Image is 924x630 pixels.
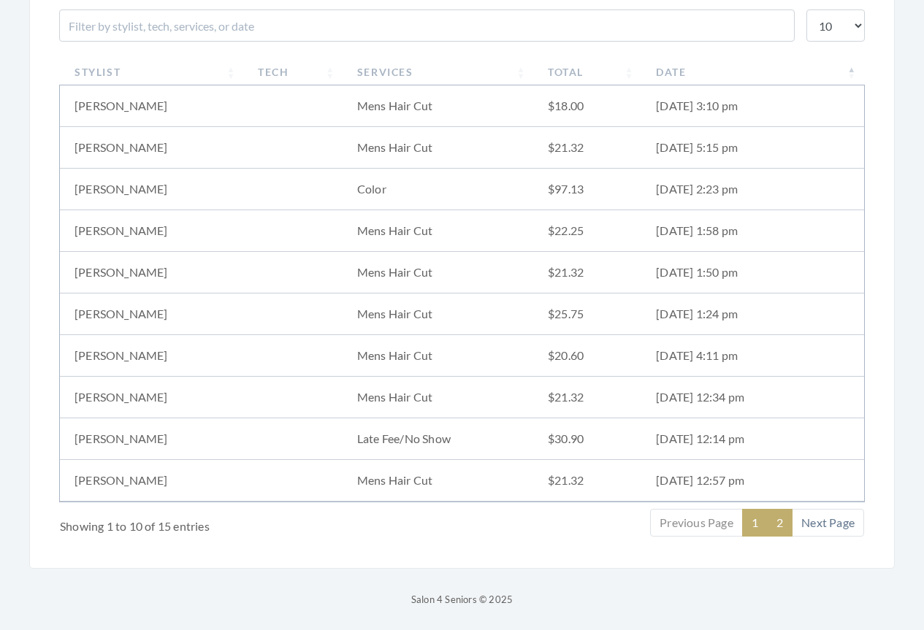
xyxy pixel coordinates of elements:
td: [PERSON_NAME] [60,252,243,293]
td: Color [343,169,533,210]
div: Showing 1 to 10 of 15 entries [60,507,395,535]
td: [PERSON_NAME] [60,377,243,418]
td: $21.32 [533,460,641,502]
td: [PERSON_NAME] [60,210,243,252]
td: Mens Hair Cut [343,460,533,502]
td: [DATE] 1:50 pm [641,252,864,293]
a: Next Page [792,509,864,537]
td: [PERSON_NAME] [60,460,243,502]
td: [PERSON_NAME] [60,293,243,335]
td: [DATE] 1:58 pm [641,210,864,252]
td: [DATE] 12:34 pm [641,377,864,418]
td: [DATE] 1:24 pm [641,293,864,335]
td: [PERSON_NAME] [60,85,243,127]
td: Mens Hair Cut [343,377,533,418]
td: $20.60 [533,335,641,377]
td: Mens Hair Cut [343,127,533,169]
td: [DATE] 5:15 pm [641,127,864,169]
th: Date: activate to sort column descending [641,58,864,85]
td: [DATE] 12:14 pm [641,418,864,460]
td: [DATE] 12:57 pm [641,460,864,502]
td: $97.13 [533,169,641,210]
td: $21.32 [533,127,641,169]
a: 1 [742,509,768,537]
td: [PERSON_NAME] [60,418,243,460]
td: [DATE] 3:10 pm [641,85,864,127]
p: Salon 4 Seniors © 2025 [29,591,895,608]
td: Mens Hair Cut [343,85,533,127]
td: $25.75 [533,293,641,335]
td: [PERSON_NAME] [60,169,243,210]
td: Mens Hair Cut [343,293,533,335]
td: Late Fee/No Show [343,418,533,460]
td: [PERSON_NAME] [60,335,243,377]
td: Mens Hair Cut [343,335,533,377]
a: 2 [767,509,793,537]
td: [DATE] 2:23 pm [641,169,864,210]
td: $22.25 [533,210,641,252]
td: [DATE] 4:11 pm [641,335,864,377]
td: Mens Hair Cut [343,252,533,293]
td: $21.32 [533,252,641,293]
th: Services: activate to sort column ascending [343,58,533,85]
th: Total: activate to sort column ascending [533,58,641,85]
th: Tech: activate to sort column ascending [243,58,343,85]
input: Filter by stylist, tech, services, or date [59,9,795,42]
th: Stylist: activate to sort column ascending [60,58,243,85]
td: $21.32 [533,377,641,418]
td: [PERSON_NAME] [60,127,243,169]
td: $30.90 [533,418,641,460]
td: Mens Hair Cut [343,210,533,252]
td: $18.00 [533,85,641,127]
